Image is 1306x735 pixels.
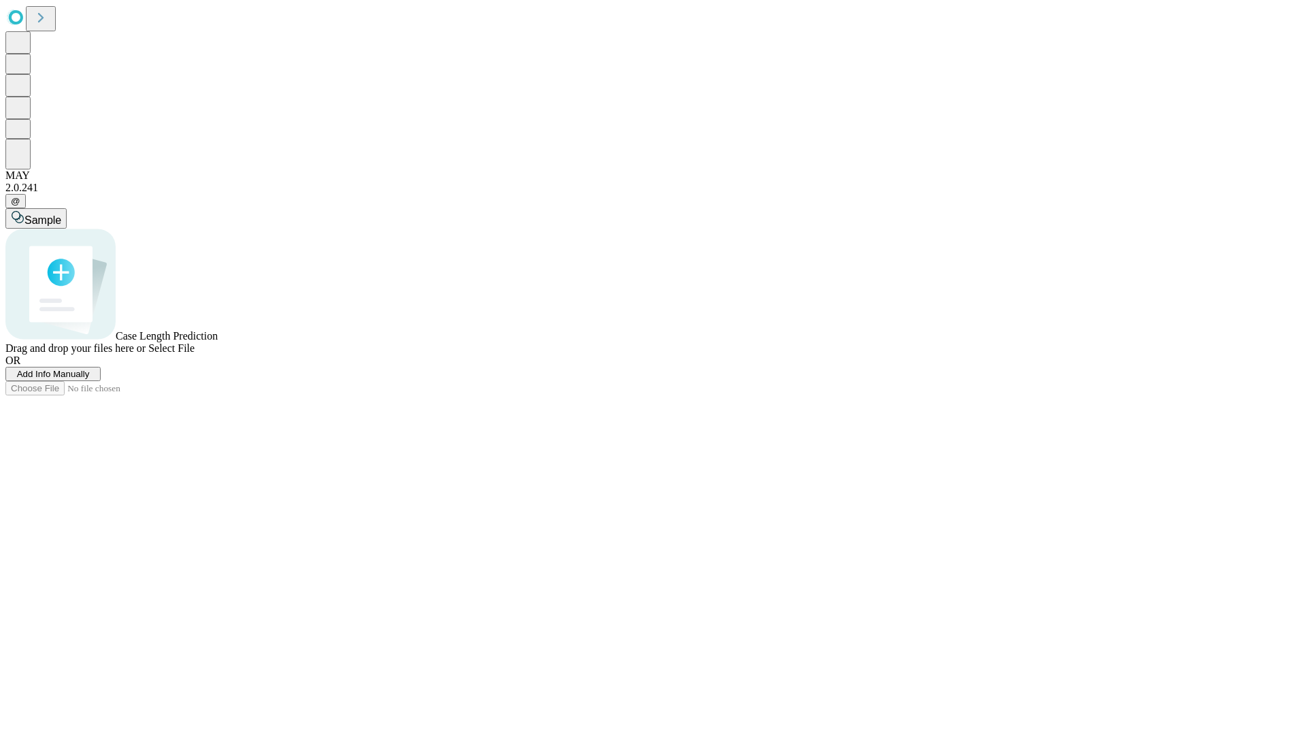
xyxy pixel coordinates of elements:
span: Select File [148,342,195,354]
button: Add Info Manually [5,367,101,381]
span: Sample [24,214,61,226]
span: Add Info Manually [17,369,90,379]
button: @ [5,194,26,208]
span: OR [5,355,20,366]
span: Drag and drop your files here or [5,342,146,354]
div: MAY [5,169,1301,182]
span: @ [11,196,20,206]
button: Sample [5,208,67,229]
span: Case Length Prediction [116,330,218,342]
div: 2.0.241 [5,182,1301,194]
